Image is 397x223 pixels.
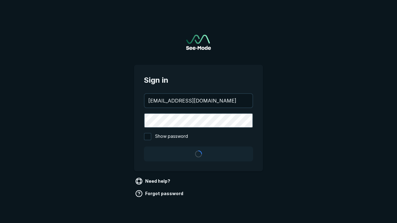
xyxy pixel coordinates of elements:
img: See-Mode Logo [186,35,211,50]
span: Show password [155,133,188,140]
input: your@email.com [145,94,252,107]
a: Forgot password [134,189,186,199]
a: Need help? [134,176,173,186]
span: Sign in [144,75,253,86]
a: Go to sign in [186,35,211,50]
